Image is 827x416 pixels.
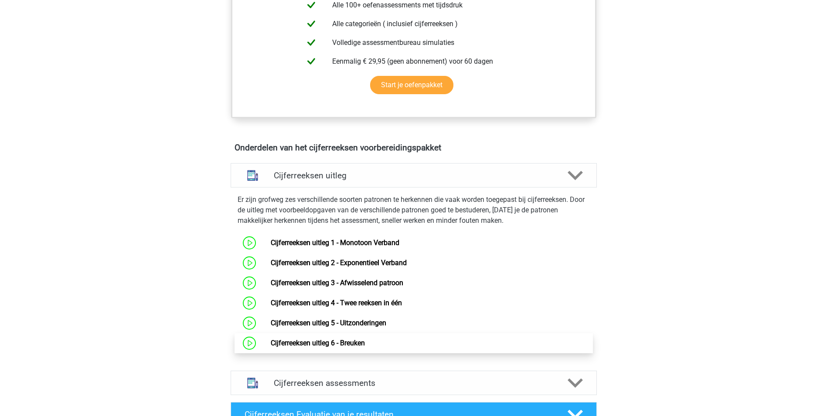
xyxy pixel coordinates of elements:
[242,164,264,187] img: cijferreeksen uitleg
[271,259,407,267] a: Cijferreeksen uitleg 2 - Exponentieel Verband
[274,378,554,388] h4: Cijferreeksen assessments
[271,279,403,287] a: Cijferreeksen uitleg 3 - Afwisselend patroon
[274,170,554,181] h4: Cijferreeksen uitleg
[227,371,600,395] a: assessments Cijferreeksen assessments
[227,163,600,188] a: uitleg Cijferreeksen uitleg
[235,143,593,153] h4: Onderdelen van het cijferreeksen voorbereidingspakket
[238,194,590,226] p: Er zijn grofweg zes verschillende soorten patronen te herkennen die vaak worden toegepast bij cij...
[242,372,264,394] img: cijferreeksen assessments
[271,319,386,327] a: Cijferreeksen uitleg 5 - Uitzonderingen
[271,299,402,307] a: Cijferreeksen uitleg 4 - Twee reeksen in één
[271,339,365,347] a: Cijferreeksen uitleg 6 - Breuken
[271,239,399,247] a: Cijferreeksen uitleg 1 - Monotoon Verband
[370,76,453,94] a: Start je oefenpakket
